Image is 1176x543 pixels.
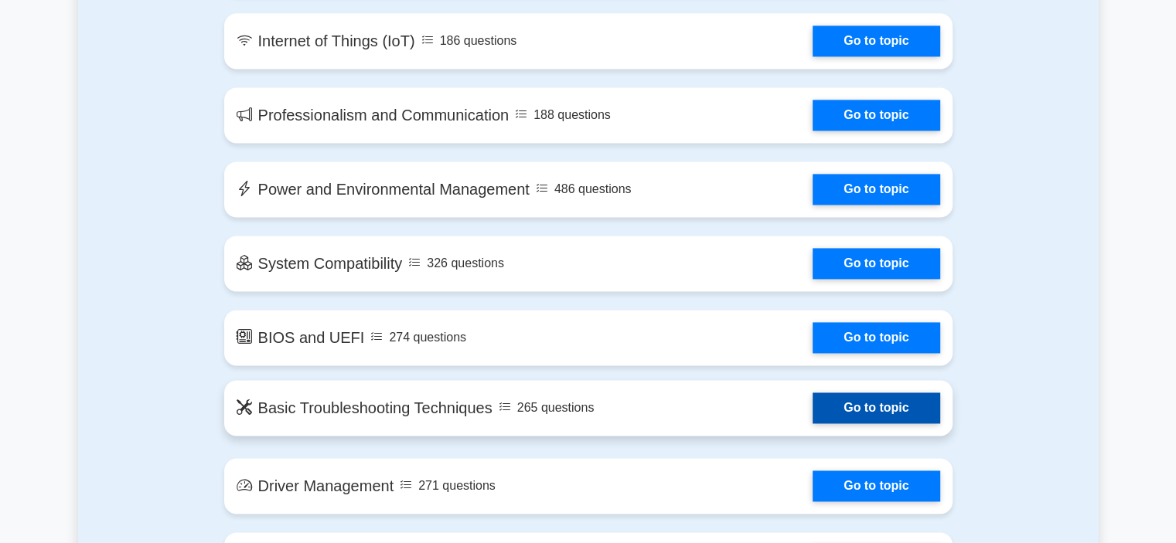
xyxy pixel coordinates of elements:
a: Go to topic [813,25,939,56]
a: Go to topic [813,100,939,131]
a: Go to topic [813,470,939,501]
a: Go to topic [813,174,939,205]
a: Go to topic [813,248,939,279]
a: Go to topic [813,392,939,423]
a: Go to topic [813,322,939,353]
